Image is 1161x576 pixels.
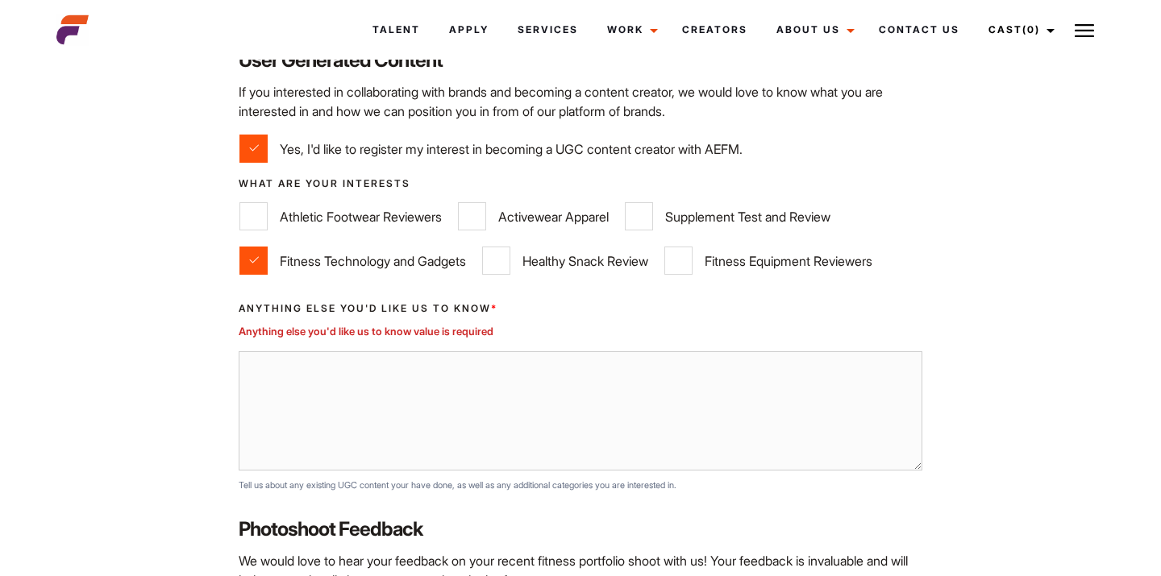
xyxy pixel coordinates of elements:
label: Supplement Test and Review [625,202,830,230]
input: Activewear Apparel [458,202,486,230]
label: Activewear Apparel [458,202,609,230]
a: Services [503,8,593,52]
label: Yes, I'd like to register my interest in becoming a UGC content creator with AEFM. [239,135,921,163]
input: Athletic Footwear Reviewers [239,202,268,230]
p: If you interested in collaborating with brands and becoming a content creator, we would love to k... [239,82,922,121]
input: Supplement Test and Review [625,202,653,230]
label: User Generated Content [239,47,922,74]
img: Burger icon [1075,21,1094,40]
label: What are your interests [239,176,410,191]
span: (0) [1022,23,1040,35]
p: Anything else you'd like us to know value is required [239,324,922,340]
a: Apply [435,8,503,52]
label: Photoshoot Feedback [239,516,922,543]
p: Tell us about any existing UGC content your have done, as well as any additional categories you a... [239,480,922,490]
a: Work [593,8,668,52]
input: Yes, I'd like to register my interest in becoming a UGC content creator with AEFM. [239,135,268,163]
label: Athletic Footwear Reviewers [239,202,442,230]
a: Contact Us [864,8,974,52]
label: Fitness Technology and Gadgets [239,247,466,275]
a: Creators [668,8,762,52]
label: Fitness Equipment Reviewers [664,247,872,275]
a: Cast(0) [974,8,1064,52]
input: Fitness Equipment Reviewers [664,247,693,275]
a: About Us [762,8,864,52]
a: Talent [358,8,435,52]
label: Anything else you'd like us to know [239,301,922,316]
img: cropped-aefm-brand-fav-22-square.png [56,14,89,46]
label: Healthy Snack Review [482,247,648,275]
input: Healthy Snack Review [482,247,510,275]
input: Fitness Technology and Gadgets [239,247,268,275]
